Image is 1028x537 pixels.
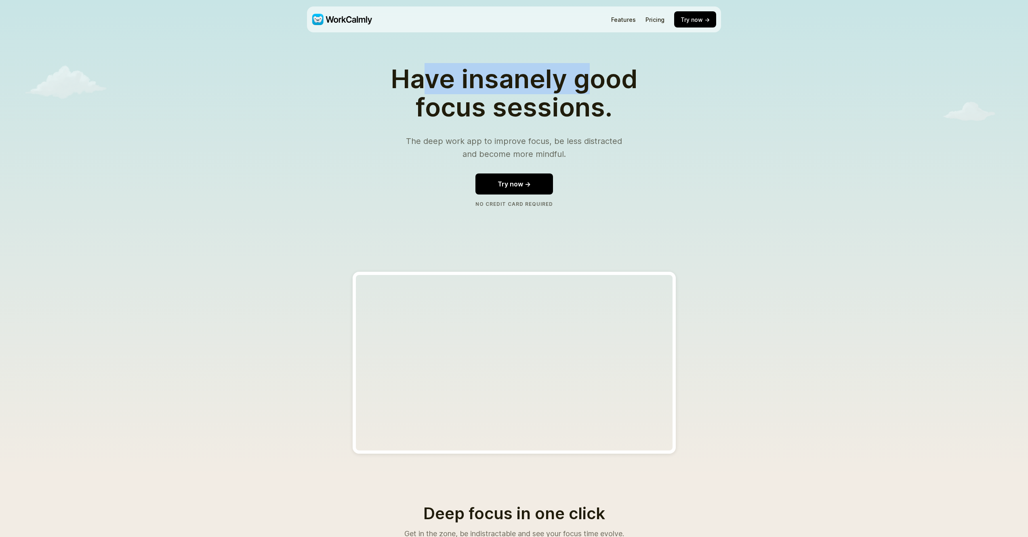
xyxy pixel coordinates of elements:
[312,14,372,25] img: WorkCalmly Logo
[402,135,626,161] p: The deep work app to improve focus, be less distracted and become more mindful.
[353,272,676,454] iframe: YouTube video player
[674,11,716,27] button: Try now →
[475,173,553,195] button: Try now →
[611,16,636,23] a: Features
[645,16,664,23] a: Pricing
[309,505,719,522] h2: Deep focus in one click
[379,65,649,122] h1: Have insanely good focus sessions.
[475,201,553,207] span: No Credit Card Required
